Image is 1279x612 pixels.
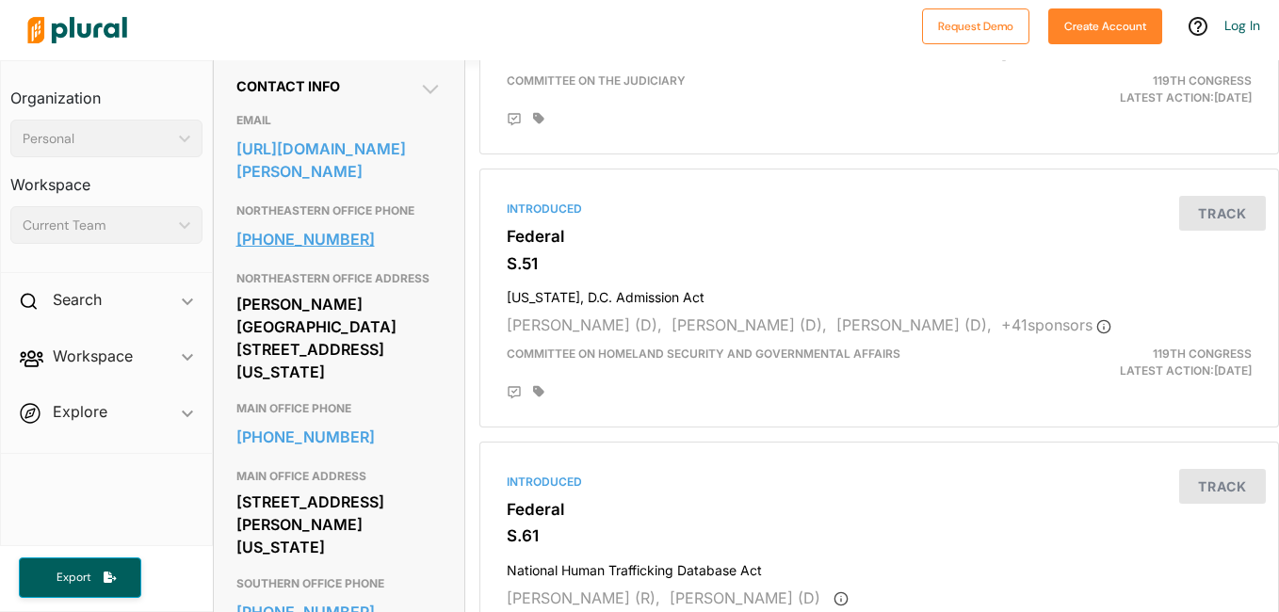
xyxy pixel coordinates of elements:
[1153,346,1252,361] span: 119th Congress
[670,588,820,607] span: [PERSON_NAME] (D)
[1001,315,1111,334] span: + 41 sponsor s
[10,71,202,112] h3: Organization
[43,570,104,586] span: Export
[533,385,544,398] div: Add tags
[507,73,686,88] span: Committee on the Judiciary
[19,557,141,598] button: Export
[507,112,522,127] div: Add Position Statement
[1008,346,1266,379] div: Latest Action: [DATE]
[1048,15,1162,35] a: Create Account
[23,129,171,149] div: Personal
[236,225,442,253] a: [PHONE_NUMBER]
[1179,469,1266,504] button: Track
[53,289,102,310] h2: Search
[23,216,171,235] div: Current Team
[236,78,340,94] span: Contact Info
[507,227,1252,246] h3: Federal
[507,526,1252,545] h3: S.61
[236,109,442,132] h3: EMAIL
[507,588,660,607] span: [PERSON_NAME] (R),
[672,315,827,334] span: [PERSON_NAME] (D),
[236,267,442,290] h3: NORTHEASTERN OFFICE ADDRESS
[533,112,544,125] div: Add tags
[236,572,442,595] h3: SOUTHERN OFFICE PHONE
[236,465,442,488] h3: MAIN OFFICE ADDRESS
[507,254,1252,273] h3: S.51
[507,346,900,361] span: Committee on Homeland Security and Governmental Affairs
[1224,17,1260,34] a: Log In
[236,290,442,386] div: [PERSON_NAME][GEOGRAPHIC_DATA] [STREET_ADDRESS][US_STATE]
[236,135,442,185] a: [URL][DOMAIN_NAME][PERSON_NAME]
[507,474,1252,491] div: Introduced
[236,423,442,451] a: [PHONE_NUMBER]
[1008,72,1266,106] div: Latest Action: [DATE]
[236,488,442,561] div: [STREET_ADDRESS][PERSON_NAME][US_STATE]
[922,8,1029,44] button: Request Demo
[1179,196,1266,231] button: Track
[922,15,1029,35] a: Request Demo
[507,554,1252,579] h4: National Human Trafficking Database Act
[236,397,442,420] h3: MAIN OFFICE PHONE
[507,500,1252,519] h3: Federal
[836,315,992,334] span: [PERSON_NAME] (D),
[1048,8,1162,44] button: Create Account
[10,157,202,199] h3: Workspace
[507,385,522,400] div: Add Position Statement
[507,281,1252,306] h4: [US_STATE], D.C. Admission Act
[507,201,1252,217] div: Introduced
[1153,73,1252,88] span: 119th Congress
[236,200,442,222] h3: NORTHEASTERN OFFICE PHONE
[507,315,662,334] span: [PERSON_NAME] (D),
